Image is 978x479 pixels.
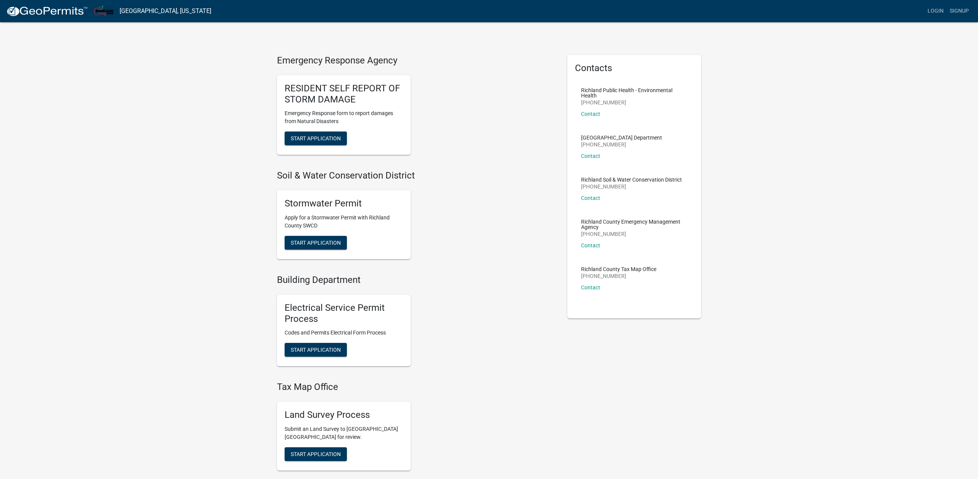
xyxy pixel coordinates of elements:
h4: Soil & Water Conservation District [277,170,556,181]
p: Richland County Emergency Management Agency [581,219,687,230]
button: Start Application [285,132,347,145]
span: Start Application [291,135,341,141]
h5: Land Survey Process [285,409,403,421]
h4: Building Department [277,274,556,286]
h4: Emergency Response Agency [277,55,556,66]
p: Apply for a Stormwater Permit with Richland County SWCD [285,214,403,230]
a: Signup [947,4,972,18]
h5: Contacts [575,63,693,74]
p: Richland Soil & Water Conservation District [581,177,682,182]
p: [PHONE_NUMBER] [581,184,682,189]
p: [PHONE_NUMBER] [581,142,662,147]
p: Richland County Tax Map Office [581,266,656,272]
p: [PHONE_NUMBER] [581,231,687,237]
button: Start Application [285,343,347,357]
span: Start Application [291,347,341,353]
h4: Tax Map Office [277,382,556,393]
span: Start Application [291,239,341,245]
a: Contact [581,284,600,291]
a: Contact [581,242,600,248]
a: Contact [581,111,600,117]
img: Richland County, Ohio [94,6,113,16]
button: Start Application [285,236,347,250]
p: Submit an Land Survey to [GEOGRAPHIC_DATA] [GEOGRAPHIC_DATA] for review. [285,425,403,441]
h5: Stormwater Permit [285,198,403,209]
p: Emergency Response form to report damages from Natural Disasters [285,109,403,125]
a: Contact [581,153,600,159]
span: Start Application [291,451,341,457]
a: Login [925,4,947,18]
p: [PHONE_NUMBER] [581,273,656,279]
p: Codes and Permits Electrical Form Process [285,329,403,337]
button: Start Application [285,447,347,461]
p: [PHONE_NUMBER] [581,100,687,105]
a: [GEOGRAPHIC_DATA], [US_STATE] [120,5,211,18]
p: Richland Public Health - Environmental Health [581,88,687,98]
h5: RESIDENT SELF REPORT OF STORM DAMAGE [285,83,403,105]
h5: Electrical Service Permit Process [285,302,403,325]
p: [GEOGRAPHIC_DATA] Department [581,135,662,140]
a: Contact [581,195,600,201]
